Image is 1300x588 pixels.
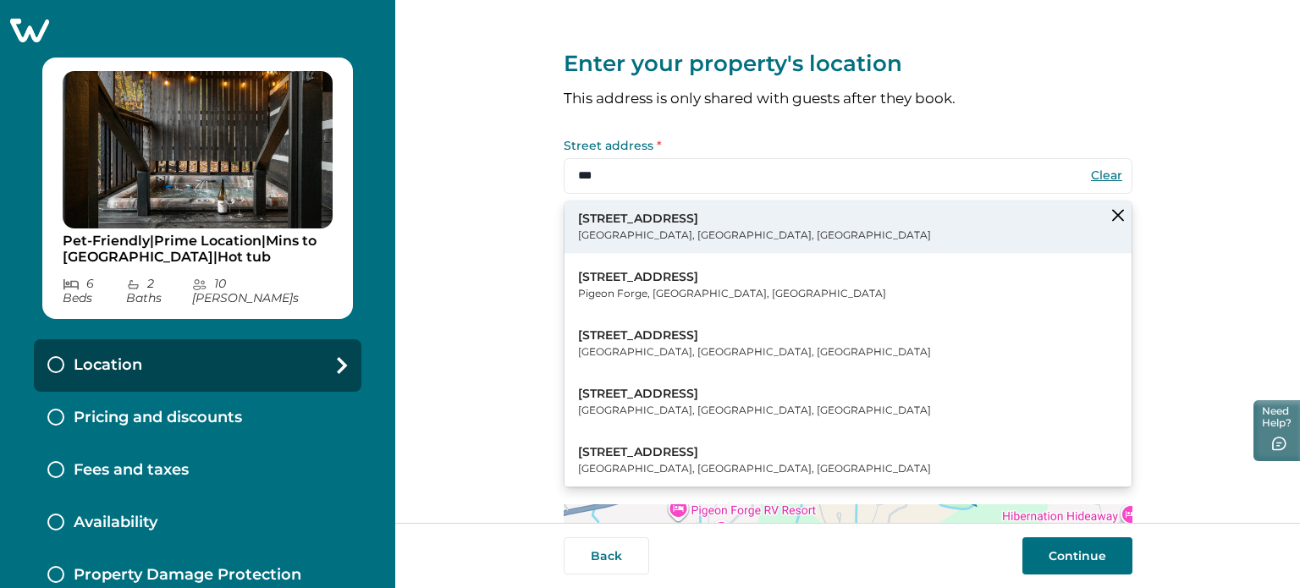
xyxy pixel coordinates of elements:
[564,51,1132,78] p: Enter your property's location
[565,318,1132,370] button: [STREET_ADDRESS][GEOGRAPHIC_DATA], [GEOGRAPHIC_DATA], [GEOGRAPHIC_DATA]
[1022,537,1132,574] button: Continue
[74,356,142,375] p: Location
[578,211,931,228] p: [STREET_ADDRESS]
[578,269,886,286] p: [STREET_ADDRESS]
[1090,168,1124,183] button: Clear
[63,71,333,228] img: propertyImage_Pet-Friendly|Prime Location|Mins to Pkwy|Hot tub
[63,277,126,305] p: 6 Bed s
[578,286,886,303] p: Pigeon Forge, [GEOGRAPHIC_DATA], [GEOGRAPHIC_DATA]
[578,386,931,403] p: [STREET_ADDRESS]
[565,260,1132,311] button: [STREET_ADDRESS]Pigeon Forge, [GEOGRAPHIC_DATA], [GEOGRAPHIC_DATA]
[63,233,333,266] p: Pet-Friendly|Prime Location|Mins to [GEOGRAPHIC_DATA]|Hot tub
[564,140,1122,151] label: Street address
[74,461,189,480] p: Fees and taxes
[192,277,333,305] p: 10 [PERSON_NAME] s
[565,376,1132,428] button: [STREET_ADDRESS][GEOGRAPHIC_DATA], [GEOGRAPHIC_DATA], [GEOGRAPHIC_DATA]
[564,91,1132,106] p: This address is only shared with guests after they book.
[74,514,157,532] p: Availability
[578,344,931,361] p: [GEOGRAPHIC_DATA], [GEOGRAPHIC_DATA], [GEOGRAPHIC_DATA]
[578,461,931,478] p: [GEOGRAPHIC_DATA], [GEOGRAPHIC_DATA], [GEOGRAPHIC_DATA]
[565,435,1132,486] button: [STREET_ADDRESS][GEOGRAPHIC_DATA], [GEOGRAPHIC_DATA], [GEOGRAPHIC_DATA]
[564,537,649,574] button: Back
[74,409,242,427] p: Pricing and discounts
[74,566,301,585] p: Property Damage Protection
[1104,201,1132,228] button: Clear suggestions
[578,403,931,420] p: [GEOGRAPHIC_DATA], [GEOGRAPHIC_DATA], [GEOGRAPHIC_DATA]
[578,228,931,245] p: [GEOGRAPHIC_DATA], [GEOGRAPHIC_DATA], [GEOGRAPHIC_DATA]
[578,327,931,344] p: [STREET_ADDRESS]
[126,277,192,305] p: 2 Bath s
[565,201,1132,253] button: [STREET_ADDRESS][GEOGRAPHIC_DATA], [GEOGRAPHIC_DATA], [GEOGRAPHIC_DATA]
[578,444,931,461] p: [STREET_ADDRESS]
